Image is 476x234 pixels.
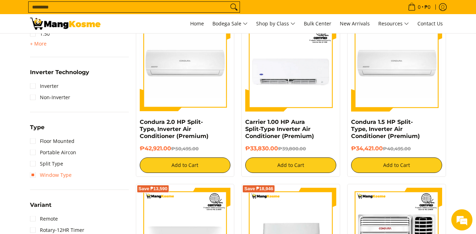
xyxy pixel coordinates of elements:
[351,119,420,139] a: Condura 1.5 HP Split-Type, Inverter Air Conditioner (Premium)
[139,187,168,191] span: Save ₱13,590
[30,70,89,75] span: Inverter Technology
[245,145,336,152] h6: ₱33,830.00
[378,19,409,28] span: Resources
[30,70,89,80] summary: Open
[30,147,76,158] a: Portable Aircon
[37,40,119,49] div: Chat with us now
[30,158,63,169] a: Split Type
[30,80,59,92] a: Inverter
[351,145,442,152] h6: ₱34,421.00
[383,146,411,151] del: ₱40,495.00
[300,14,335,33] a: Bulk Center
[30,202,52,208] span: Variant
[30,125,44,130] span: Type
[140,157,231,173] button: Add to Cart
[278,146,306,151] del: ₱39,800.00
[108,14,446,33] nav: Main Menu
[228,2,240,12] button: Search
[351,20,442,112] img: condura-split-type-inverter-air-conditioner-class-b-full-view-mang-kosme
[253,14,299,33] a: Shop by Class
[245,119,314,139] a: Carrier 1.00 HP Aura Split-Type Inverter Air Conditioner (Premium)
[30,213,58,224] a: Remote
[140,119,209,139] a: Condura 2.0 HP Split-Type, Inverter Air Conditioner (Premium)
[4,158,134,182] textarea: Type your message and hit 'Enter'
[30,92,70,103] a: Non-Inverter
[41,71,97,143] span: We're online!
[116,4,133,20] div: Minimize live chat window
[417,20,443,27] span: Contact Us
[212,19,248,28] span: Bodega Sale
[423,5,432,10] span: ₱0
[414,14,446,33] a: Contact Us
[245,20,336,112] img: Carrier 1.00 HP Aura Split-Type Inverter Air Conditioner (Premium)
[140,145,231,152] h6: ₱42,921.00
[256,19,295,28] span: Shop by Class
[340,20,370,27] span: New Arrivals
[304,20,331,27] span: Bulk Center
[171,146,199,151] del: ₱50,495.00
[209,14,251,33] a: Bodega Sale
[140,20,231,112] img: condura-split-type-inverter-air-conditioner-class-b-full-view-mang-kosme
[30,28,50,40] a: 1.50
[351,157,442,173] button: Add to Cart
[30,169,72,181] a: Window Type
[244,187,273,191] span: Save ₱18,946
[375,14,412,33] a: Resources
[245,157,336,173] button: Add to Cart
[336,14,373,33] a: New Arrivals
[30,18,101,30] img: Bodega Sale Aircon l Mang Kosme: Home Appliances Warehouse Sale
[30,40,47,48] summary: Open
[30,125,44,136] summary: Open
[30,136,74,147] a: Floor Mounted
[190,20,204,27] span: Home
[417,5,422,10] span: 0
[187,14,207,33] a: Home
[406,3,433,11] span: •
[30,41,47,47] span: + More
[30,202,52,213] summary: Open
